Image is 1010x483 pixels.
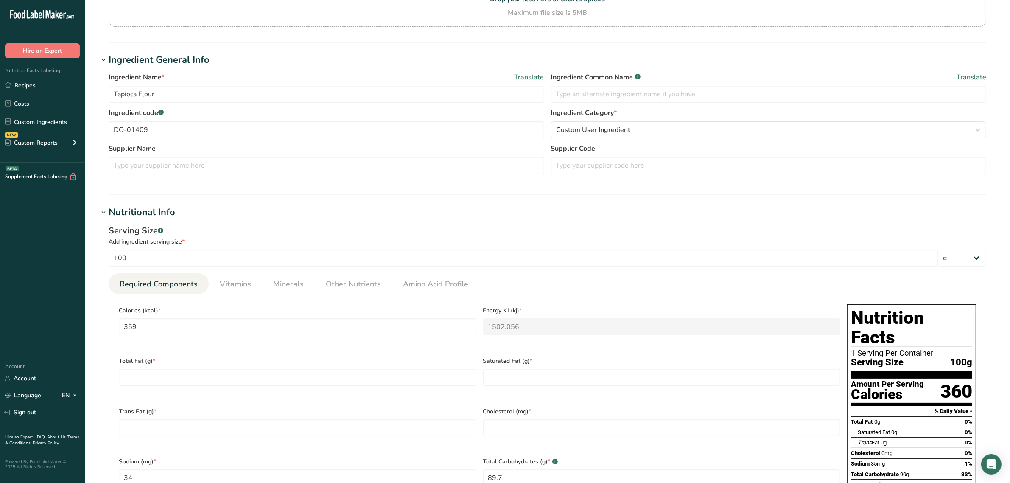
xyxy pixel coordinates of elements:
[940,380,972,403] div: 360
[62,390,80,401] div: EN
[109,143,544,154] label: Supplier Name
[109,108,544,118] label: Ingredient code
[965,450,972,456] span: 0%
[5,388,41,403] a: Language
[900,471,909,477] span: 90g
[851,406,972,416] section: % Daily Value *
[851,388,924,401] div: Calories
[851,418,873,425] span: Total Fat
[851,308,972,347] h1: Nutrition Facts
[5,132,18,138] div: NEW
[119,457,476,466] span: Sodium (mg)
[551,121,987,138] button: Custom User Ingredient
[5,434,79,446] a: Terms & Conditions .
[858,429,890,435] span: Saturated Fat
[37,434,47,440] a: FAQ .
[119,306,476,315] span: Calories (kcal)
[5,43,80,58] button: Hire an Expert
[483,457,841,466] span: Total Carbohydrates (g)
[981,454,1002,475] div: Open Intercom Messenger
[871,461,885,467] span: 35mg
[891,429,897,435] span: 0g
[120,278,198,290] span: Required Components
[858,439,872,446] i: Trans
[483,306,841,315] span: Energy KJ (kj)
[551,143,987,154] label: Supplier Code
[109,53,210,67] div: Ingredient General Info
[851,450,880,456] span: Cholesterol
[326,278,381,290] span: Other Nutrients
[881,439,887,446] span: 0g
[851,461,870,467] span: Sodium
[874,418,880,425] span: 0g
[5,138,58,147] div: Custom Reports
[515,72,544,82] span: Translate
[119,357,476,365] span: Total Fat (g)
[111,8,984,18] div: Maximum file size is 5MB
[119,407,476,416] span: Trans Fat (g)
[965,418,972,425] span: 0%
[858,439,879,446] span: Fat
[551,86,987,103] input: Type an alternate ingredient name if you have
[483,357,841,365] span: Saturated Fat (g)
[109,86,544,103] input: Type your ingredient name here
[5,459,80,469] div: Powered By FoodLabelMaker © 2025 All Rights Reserved
[961,471,972,477] span: 33%
[965,461,972,467] span: 1%
[483,407,841,416] span: Cholesterol (mg)
[109,72,165,82] span: Ingredient Name
[551,72,641,82] span: Ingredient Common Name
[109,205,175,219] div: Nutritional Info
[851,380,924,388] div: Amount Per Serving
[851,357,904,368] span: Serving Size
[109,121,544,138] input: Type your ingredient code here
[109,225,986,237] div: Serving Size
[109,250,938,267] input: Type your serving size here
[965,439,972,446] span: 0%
[851,349,972,357] div: 1 Serving Per Container
[965,429,972,435] span: 0%
[33,440,59,446] a: Privacy Policy
[109,237,986,246] div: Add ingredient serving size
[551,108,987,118] label: Ingredient Category
[47,434,67,440] a: About Us .
[950,357,972,368] span: 100g
[551,157,987,174] input: Type your supplier code here
[851,471,899,477] span: Total Carbohydrate
[6,166,19,171] div: BETA
[273,278,304,290] span: Minerals
[109,157,544,174] input: Type your supplier name here
[881,450,892,456] span: 0mg
[957,72,986,82] span: Translate
[403,278,468,290] span: Amino Acid Profile
[557,125,631,135] span: Custom User Ingredient
[5,434,35,440] a: Hire an Expert .
[220,278,251,290] span: Vitamins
